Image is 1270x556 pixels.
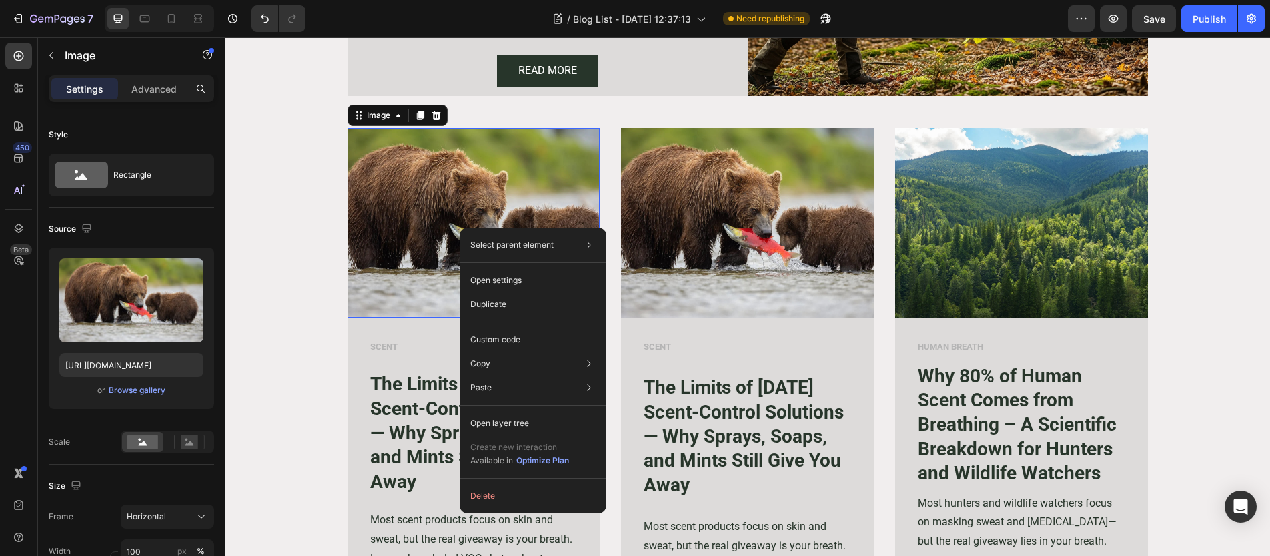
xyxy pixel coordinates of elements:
[1225,491,1257,523] div: Open Intercom Messenger
[1143,13,1165,25] span: Save
[736,13,804,25] span: Need republishing
[131,82,177,96] p: Advanced
[1193,12,1226,26] div: Publish
[49,220,95,238] div: Source
[49,436,70,448] div: Scale
[470,441,570,454] p: Create new interaction
[225,37,1270,556] iframe: Design area
[59,258,203,342] img: preview-image
[470,417,529,429] p: Open layer tree
[49,511,73,523] label: Frame
[516,454,570,467] button: Optimize Plan
[59,353,203,377] input: https://example.com/image.jpg
[470,455,513,465] span: Available in
[65,47,178,63] p: Image
[396,91,649,280] img: Alt Image
[573,12,691,26] span: Blog List - [DATE] 12:37:13
[66,82,103,96] p: Settings
[465,484,601,508] button: Delete
[1132,5,1176,32] button: Save
[470,358,490,370] p: Copy
[396,91,649,280] a: Image Title
[670,91,923,280] img: Alt Image
[693,327,900,449] p: Why 80% of Human Scent Comes from Breathing – A Scientific Breakdown for Hunters and Wildlife Wat...
[108,384,166,397] button: Browse gallery
[49,129,68,141] div: Style
[251,5,305,32] div: Undo/Redo
[113,160,195,190] div: Rectangle
[470,298,506,310] p: Duplicate
[87,11,93,27] p: 7
[693,303,900,316] p: HUMAN BREATH
[5,5,99,32] button: 7
[109,384,165,396] div: Browse gallery
[470,334,520,346] p: Custom code
[419,303,626,316] p: SCENT
[470,382,492,394] p: Paste
[10,244,32,255] div: Beta
[670,91,923,280] a: Image Title
[1181,5,1237,32] button: Publish
[470,274,522,286] p: Open settings
[13,142,32,153] div: 450
[97,382,105,398] span: or
[516,455,569,467] div: Optimize Plan
[121,505,214,529] button: Horizontal
[127,511,166,523] span: Horizontal
[49,477,84,495] div: Size
[567,12,570,26] span: /
[419,338,626,460] p: The Limits of [DATE] Scent-Control Solutions — Why Sprays, Soaps, and Mints Still Give You Away
[470,239,554,251] p: Select parent element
